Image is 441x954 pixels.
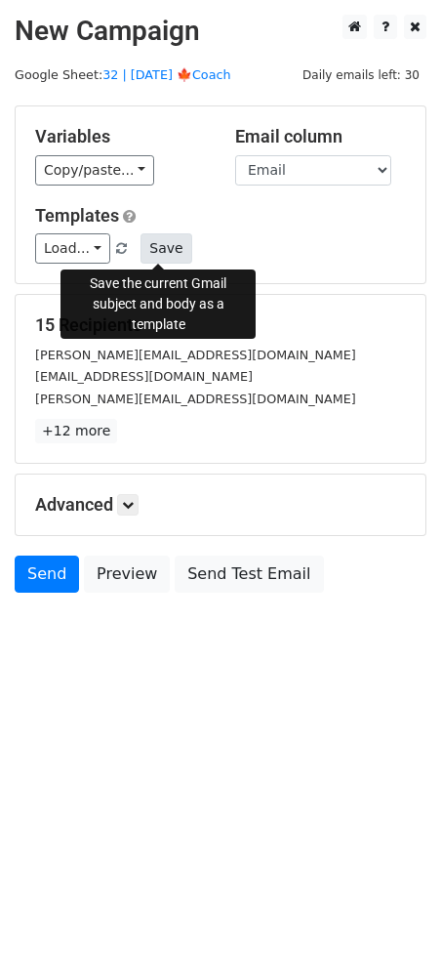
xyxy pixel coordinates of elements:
a: Preview [84,556,170,593]
small: [PERSON_NAME][EMAIL_ADDRESS][DOMAIN_NAME] [35,392,356,406]
h2: New Campaign [15,15,426,48]
small: [EMAIL_ADDRESS][DOMAIN_NAME] [35,369,253,384]
h5: 15 Recipients [35,314,406,336]
h5: Variables [35,126,206,147]
a: Daily emails left: 30 [296,67,426,82]
small: [PERSON_NAME][EMAIL_ADDRESS][DOMAIN_NAME] [35,348,356,362]
span: Daily emails left: 30 [296,64,426,86]
h5: Advanced [35,494,406,516]
small: Google Sheet: [15,67,231,82]
a: Send Test Email [175,556,323,593]
iframe: Chat Widget [343,860,441,954]
a: Send [15,556,79,593]
div: Save the current Gmail subject and body as a template [60,270,256,339]
a: Copy/paste... [35,155,154,186]
button: Save [140,233,191,264]
a: Templates [35,205,119,226]
a: +12 more [35,419,117,443]
a: Load... [35,233,110,264]
h5: Email column [235,126,406,147]
a: 32 | [DATE] 🍁Coach [102,67,230,82]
